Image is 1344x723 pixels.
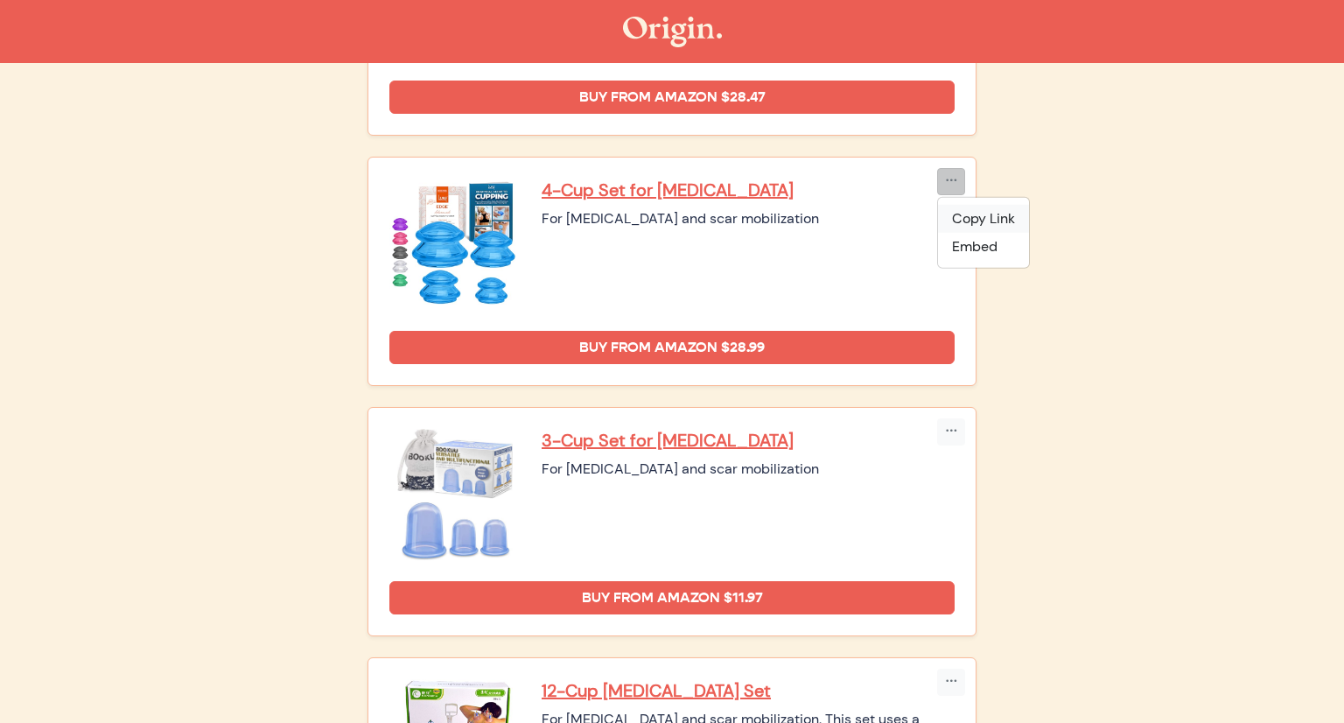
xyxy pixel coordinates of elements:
div: For [MEDICAL_DATA] and scar mobilization [542,459,955,480]
li: Copy Link [938,204,1029,232]
a: 3-Cup Set for [MEDICAL_DATA] [542,429,955,452]
a: 4-Cup Set for [MEDICAL_DATA] [542,179,955,201]
a: Buy from Amazon $11.97 [389,581,955,614]
img: The Origin Shop [623,17,722,47]
a: 12-Cup [MEDICAL_DATA] Set [542,679,955,702]
div: For [MEDICAL_DATA] and scar mobilization [542,208,955,229]
a: Buy from Amazon $28.47 [389,81,955,114]
li: Embed [938,232,1029,260]
a: Buy from Amazon $28.99 [389,331,955,364]
img: 4-Cup Set for Cupping Therapy [389,179,521,310]
img: 3-Cup Set for Cupping Therapy [389,429,521,560]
